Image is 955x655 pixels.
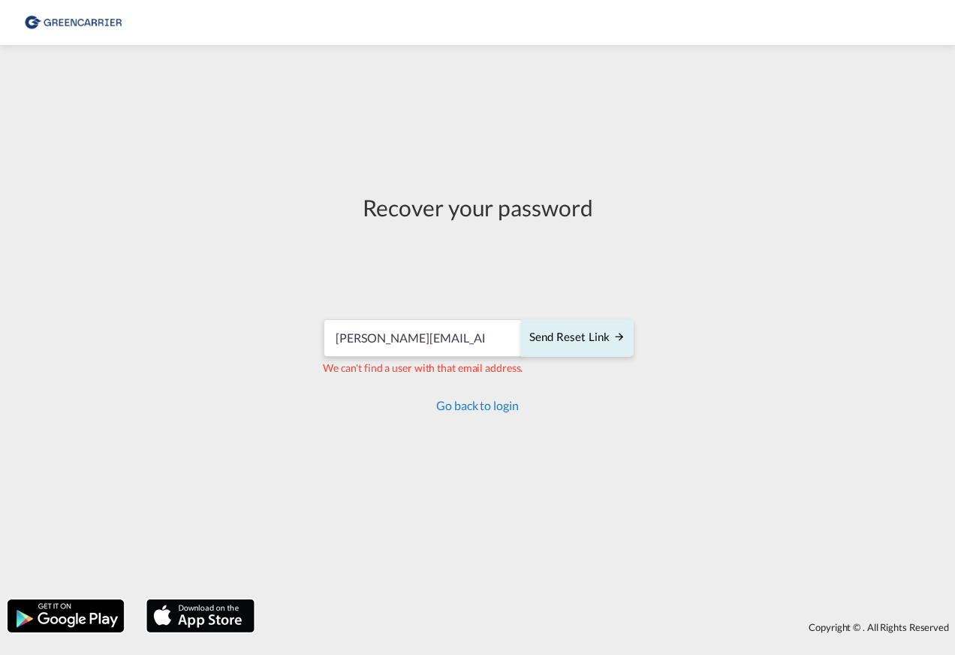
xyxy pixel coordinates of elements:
[521,319,634,357] button: SEND RESET LINK
[321,192,634,223] div: Recover your password
[262,614,955,640] div: Copyright © . All Rights Reserved
[323,361,523,374] span: We can't find a user with that email address.
[6,598,125,634] img: google.png
[145,598,256,634] img: apple.png
[23,6,124,40] img: 8cf206808afe11efa76fcd1e3d746489.png
[363,238,592,297] iframe: reCAPTCHA
[436,398,518,412] a: Go back to login
[613,331,625,343] md-icon: icon-arrow-right
[529,329,625,346] div: Send reset link
[324,319,523,357] input: Email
